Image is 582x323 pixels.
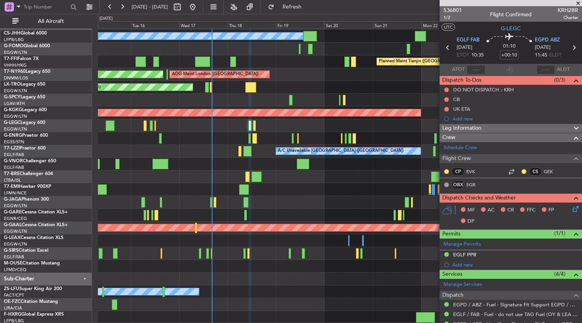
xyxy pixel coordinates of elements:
a: FACT/CPT [4,292,24,298]
span: T7-FFI [4,57,17,61]
input: --:-- [467,65,485,74]
a: M-OUSECitation Mustang [4,261,60,266]
span: 10:35 [471,52,484,59]
span: FFC [527,206,536,214]
span: FP [548,206,554,214]
span: OE-FZC [4,299,21,304]
span: All Aircraft [20,19,82,24]
div: Add new [452,115,578,122]
span: G-GARE [4,210,22,215]
a: Manage Services [443,281,482,289]
span: CS-JHH [4,31,21,36]
span: G-VNOR [4,159,23,163]
a: T7-FFIFalcon 7X [4,57,39,61]
div: CB [453,96,460,103]
span: EGLF FAB [457,36,479,44]
span: Dispatch [442,291,464,300]
div: EGLF PPR [453,251,476,258]
span: Crew [442,133,455,142]
span: MF [467,206,475,214]
div: Fri 19 [276,21,324,28]
span: T7-EMI [4,184,19,189]
span: G-GAAL [4,223,22,227]
a: LFPB/LBG [4,37,24,43]
span: ALDT [557,66,570,74]
a: EGSS/STN [4,139,24,145]
a: Schedule Crew [443,144,477,152]
a: EGLF / FAB - Fuel - do not use TAG Fuel (OY & LEA only) EGLF / FAB [453,311,578,318]
span: Charter [558,14,578,21]
a: VHHH/HKG [4,62,27,68]
a: G-GARECessna Citation XLS+ [4,210,68,215]
a: EGNR/CEG [4,216,27,222]
div: CS [529,167,542,176]
a: ZS-LFUSuper King Air 200 [4,287,62,291]
a: G-SPCYLegacy 650 [4,95,45,100]
button: UTC [442,24,455,31]
a: EGGW/LTN [4,113,27,119]
span: KRH28R [558,6,578,14]
span: (1/1) [554,229,565,237]
a: OE-FZCCitation Mustang [4,299,58,304]
span: G-ENRG [4,133,22,138]
div: Tue 16 [131,21,179,28]
div: Sun 21 [373,21,421,28]
div: [DATE] [99,15,113,22]
a: EGGW/LTN [4,203,27,209]
span: Services [442,270,462,279]
span: 536801 [443,6,462,14]
div: A/C Unavailable [GEOGRAPHIC_DATA] ([GEOGRAPHIC_DATA]) [278,145,404,157]
span: G-SPCY [4,95,21,100]
a: LX-TROLegacy 650 [4,82,45,87]
div: UK ETA [453,106,470,112]
a: EVK [466,168,484,175]
span: Refresh [276,4,308,10]
span: G-FOMO [4,44,24,48]
a: EGGW/LTN [4,88,27,94]
a: SGR [466,181,484,188]
a: G-LEGCLegacy 600 [4,120,45,125]
span: (0/3) [554,76,565,84]
div: Mon 22 [421,21,470,28]
a: EGGW/LTN [4,126,27,132]
a: G-SIRSCitation Excel [4,248,48,253]
span: M-OUSE [4,261,22,266]
a: EGLF/FAB [4,152,24,158]
a: G-KGKGLegacy 600 [4,108,47,112]
span: T7-BRE [4,172,20,176]
a: T7-BREChallenger 604 [4,172,53,176]
div: Add new [452,261,578,268]
span: T7-LZZI [4,146,20,151]
span: [DATE] [457,44,472,52]
span: ATOT [452,66,465,74]
span: AC [488,206,495,214]
div: Planned Maint Tianjin ([GEOGRAPHIC_DATA]) [379,56,469,67]
a: LGAV/ATH [4,101,25,107]
a: EGGW/LTN [4,241,27,247]
span: Leg Information [442,124,481,133]
a: DNMM/LOS [4,75,28,81]
span: Dispatch Checks and Weather [442,194,516,203]
span: G-LEAX [4,235,21,240]
span: Flight Crew [442,154,471,163]
a: LTBA/ISL [4,177,21,183]
span: ETOT [457,52,469,59]
a: EGGW/LTN [4,50,27,55]
span: G-LEGC [4,120,21,125]
span: [DATE] [535,44,551,52]
div: DO NOT DISPATCH : KRH [453,86,514,93]
a: GEK [544,168,561,175]
input: Trip Number [24,1,68,13]
span: 1/2 [443,14,462,21]
a: G-VNORChallenger 650 [4,159,56,163]
div: Mon 15 [82,21,131,28]
a: G-GAALCessna Citation XLS+ [4,223,68,227]
a: EGLF/FAB [4,165,24,170]
a: Manage Permits [443,241,481,248]
a: LIRA/CIA [4,305,22,311]
span: [DATE] - [DATE] [132,3,168,10]
span: CR [507,206,514,214]
a: T7-EMIHawker 900XP [4,184,51,189]
a: LFMD/CEQ [4,267,26,273]
button: Refresh [264,1,311,13]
